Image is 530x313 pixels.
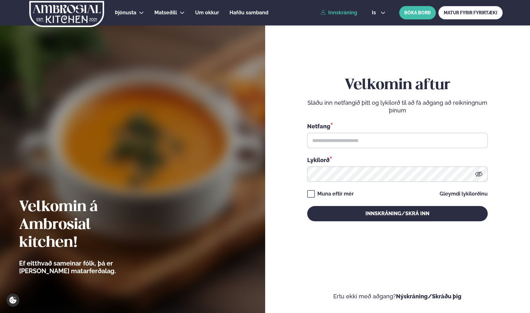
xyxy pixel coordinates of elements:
[307,99,488,114] p: Sláðu inn netfangið þitt og lykilorð til að fá aðgang að reikningnum þínum
[438,6,503,19] a: MATUR FYRIR FYRIRTÆKI
[396,293,462,300] a: Nýskráning/Skráðu þig
[154,10,177,16] span: Matseðill
[6,294,19,307] a: Cookie settings
[154,9,177,17] a: Matseðill
[307,122,488,130] div: Netfang
[440,191,488,196] a: Gleymdi lykilorðinu
[307,206,488,221] button: Innskráning/Skrá inn
[284,293,511,300] p: Ertu ekki með aðgang?
[19,198,151,252] h2: Velkomin á Ambrosial kitchen!
[29,1,105,27] img: logo
[321,10,357,16] a: Innskráning
[367,10,391,15] button: is
[19,260,151,275] p: Ef eitthvað sameinar fólk, þá er [PERSON_NAME] matarferðalag.
[115,9,136,17] a: Þjónusta
[195,10,219,16] span: Um okkur
[307,76,488,94] h2: Velkomin aftur
[115,10,136,16] span: Þjónusta
[230,9,268,17] a: Hafðu samband
[230,10,268,16] span: Hafðu samband
[195,9,219,17] a: Um okkur
[372,10,378,15] span: is
[399,6,436,19] button: BÓKA BORÐ
[307,156,488,164] div: Lykilorð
